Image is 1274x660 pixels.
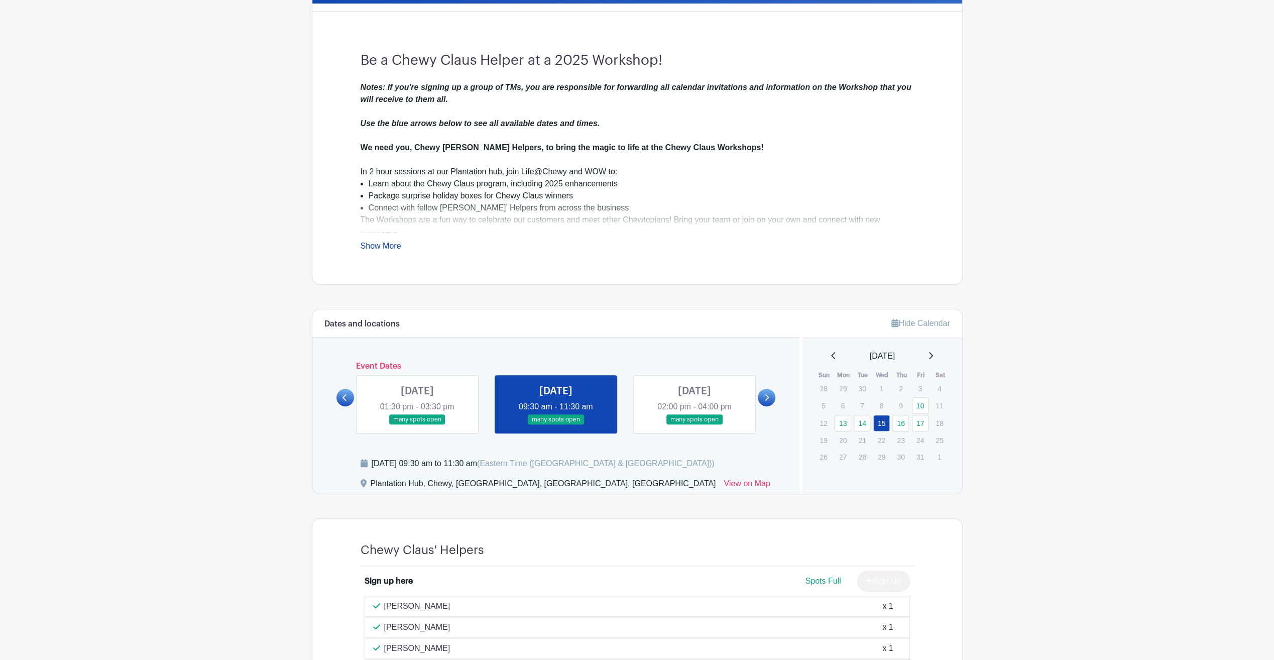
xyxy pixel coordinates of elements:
a: Show More [361,242,401,254]
a: 13 [835,415,851,431]
p: 11 [931,398,948,413]
p: 24 [912,432,929,448]
p: 4 [931,381,948,396]
p: 19 [815,432,832,448]
p: 27 [835,449,851,465]
p: 26 [815,449,832,465]
a: 14 [854,415,870,431]
th: Wed [873,370,892,380]
p: [PERSON_NAME] [384,621,450,633]
h6: Event Dates [354,362,758,371]
em: Notes: If you're signing up a group of TMs, you are responsible for forwarding all calendar invit... [361,83,911,128]
p: 31 [912,449,929,465]
p: 8 [873,398,890,413]
a: 10 [912,397,929,414]
p: 3 [912,381,929,396]
p: [PERSON_NAME] [384,600,450,612]
div: In 2 hour sessions at our Plantation hub, join Life@Chewy and WOW to: [361,166,914,178]
p: 1 [873,381,890,396]
p: 20 [835,432,851,448]
th: Mon [834,370,854,380]
p: 7 [854,398,870,413]
h4: Chewy Claus' Helpers [361,543,484,558]
p: 28 [815,381,832,396]
p: 30 [854,381,870,396]
p: 12 [815,415,832,431]
li: Learn about the Chewy Claus program, including 2025 enhancements [369,178,914,190]
p: 29 [835,381,851,396]
h3: Be a Chewy Claus Helper at a 2025 Workshop! [361,52,914,69]
th: Thu [892,370,911,380]
p: 5 [815,398,832,413]
th: Sun [815,370,834,380]
p: 29 [873,449,890,465]
p: [PERSON_NAME] [384,642,450,654]
div: x 1 [882,621,893,633]
h6: Dates and locations [324,319,400,329]
p: 28 [854,449,870,465]
p: 18 [931,415,948,431]
p: 2 [892,381,909,396]
span: [DATE] [870,350,895,362]
a: 16 [892,415,909,431]
li: Package surprise holiday boxes for Chewy Claus winners [369,190,914,202]
div: x 1 [882,600,893,612]
div: [DATE] 09:30 am to 11:30 am [372,458,715,470]
span: Spots Full [805,577,841,585]
div: x 1 [882,642,893,654]
th: Sat [931,370,950,380]
strong: We need you, Chewy [PERSON_NAME] Helpers, to bring the magic to life at the Chewy Claus Workshops! [361,143,764,152]
a: 17 [912,415,929,431]
p: 22 [873,432,890,448]
p: 9 [892,398,909,413]
th: Tue [853,370,873,380]
p: 6 [835,398,851,413]
li: Connect with fellow [PERSON_NAME]’ Helpers from across the business [369,202,914,214]
a: 15 [873,415,890,431]
span: (Eastern Time ([GEOGRAPHIC_DATA] & [GEOGRAPHIC_DATA])) [477,459,715,468]
div: Sign up here [365,575,413,587]
p: 30 [892,449,909,465]
a: Hide Calendar [891,319,950,327]
a: View on Map [724,478,770,494]
p: 23 [892,432,909,448]
p: 25 [931,432,948,448]
p: 21 [854,432,870,448]
div: Plantation Hub, Chewy, [GEOGRAPHIC_DATA], [GEOGRAPHIC_DATA], [GEOGRAPHIC_DATA] [371,478,716,494]
p: 1 [931,449,948,465]
div: The Workshops are a fun way to celebrate our customers and meet other Chewtopians! Bring your tea... [361,214,914,298]
th: Fri [911,370,931,380]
